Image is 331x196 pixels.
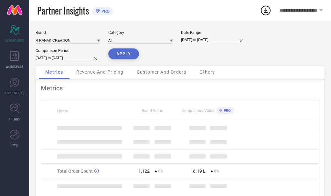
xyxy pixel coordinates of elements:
span: Customer And Orders [137,69,186,75]
span: Partner Insights [37,4,89,17]
span: TRENDS [9,117,20,121]
span: PRO [100,9,110,14]
div: 1,122 [138,169,150,174]
div: Comparison Period [36,48,100,53]
span: Others [199,69,215,75]
span: Competitors Value [182,108,214,113]
div: Open download list [260,5,272,16]
input: Select comparison period [36,55,100,61]
span: PRO [222,108,231,113]
div: 6.19 L [193,169,206,174]
div: Date Range [181,30,246,35]
span: SUGGESTIONS [5,90,25,95]
button: APPLY [108,48,139,59]
span: FWD [12,143,18,148]
span: 0% [158,169,163,173]
input: Select date range [181,36,246,43]
span: Revenue And Pricing [76,69,123,75]
div: Category [108,30,173,35]
div: Brand [36,30,100,35]
span: Name [57,109,68,113]
span: 0% [214,169,219,173]
span: SCORECARDS [5,38,24,43]
span: Metrics [45,69,63,75]
span: WORKSPACE [6,64,24,69]
span: Total Order Count [57,169,93,174]
span: Brand Value [142,108,163,113]
div: Metrics [41,84,319,92]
